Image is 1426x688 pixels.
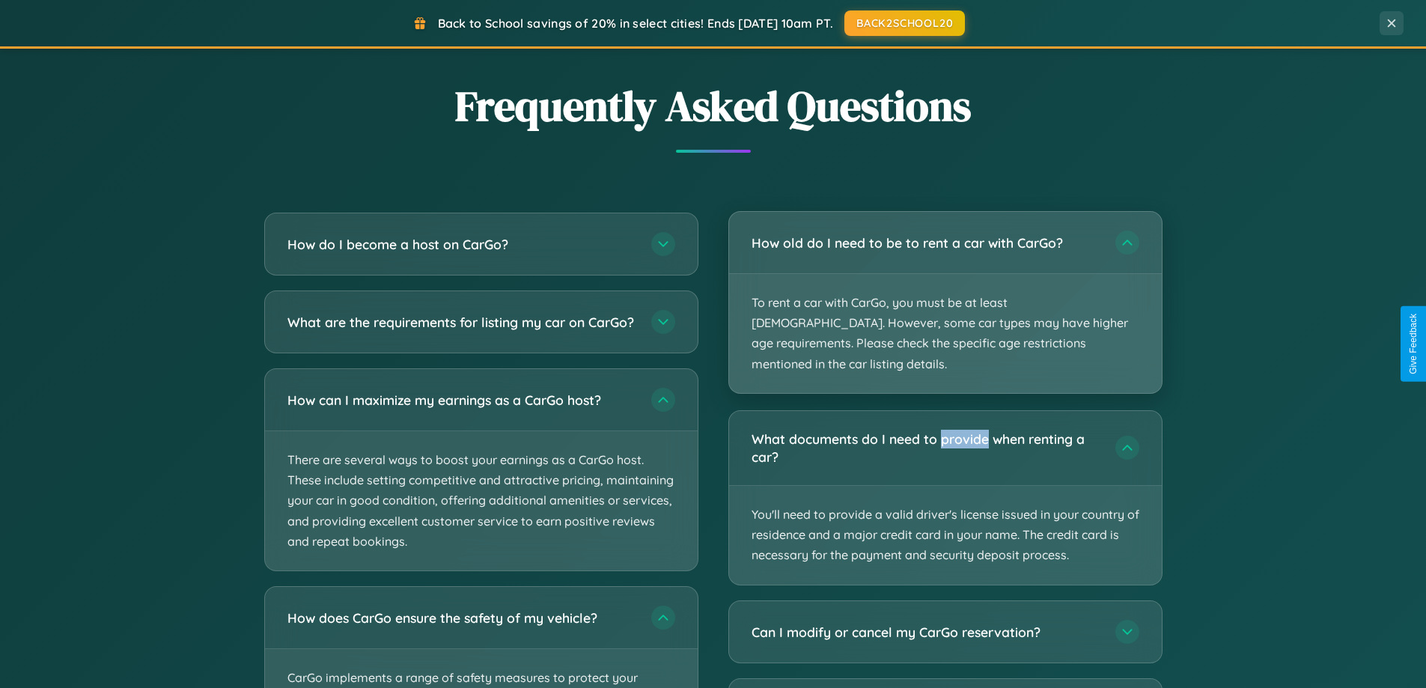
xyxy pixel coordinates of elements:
h3: How old do I need to be to rent a car with CarGo? [752,234,1100,252]
p: There are several ways to boost your earnings as a CarGo host. These include setting competitive ... [265,431,698,570]
h3: How does CarGo ensure the safety of my vehicle? [287,609,636,627]
p: You'll need to provide a valid driver's license issued in your country of residence and a major c... [729,486,1162,585]
h3: How can I maximize my earnings as a CarGo host? [287,391,636,410]
p: To rent a car with CarGo, you must be at least [DEMOGRAPHIC_DATA]. However, some car types may ha... [729,274,1162,393]
button: BACK2SCHOOL20 [844,10,965,36]
h3: What documents do I need to provide when renting a car? [752,430,1100,466]
h3: What are the requirements for listing my car on CarGo? [287,313,636,332]
h3: How do I become a host on CarGo? [287,235,636,254]
h2: Frequently Asked Questions [264,77,1163,135]
div: Give Feedback [1408,314,1419,374]
h3: Can I modify or cancel my CarGo reservation? [752,622,1100,641]
span: Back to School savings of 20% in select cities! Ends [DATE] 10am PT. [438,16,833,31]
